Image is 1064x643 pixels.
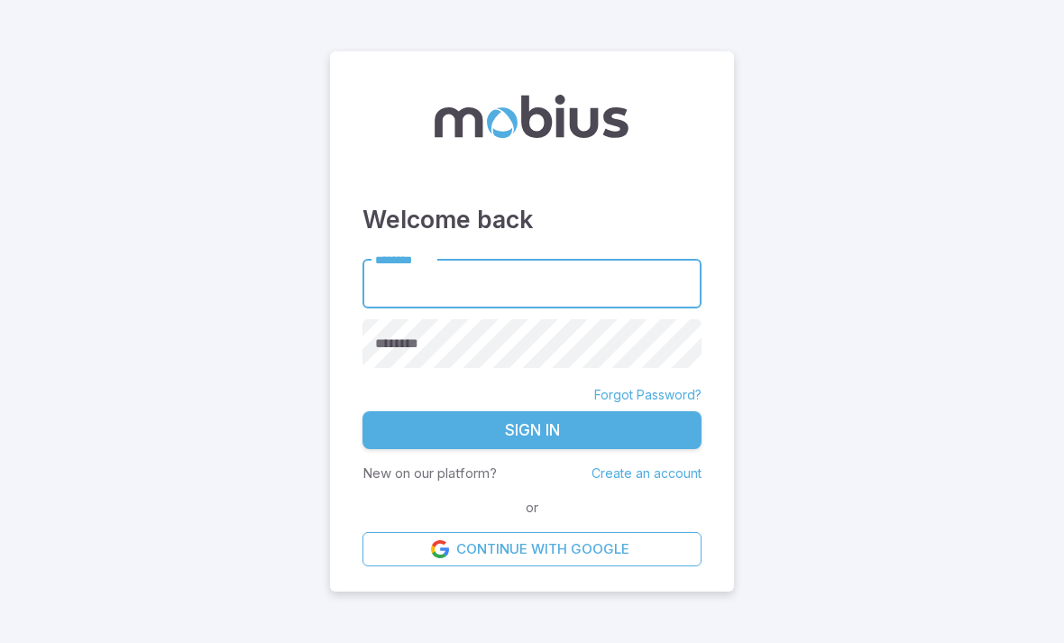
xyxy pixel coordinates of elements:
a: Continue with Google [362,532,702,566]
h3: Welcome back [362,201,702,237]
p: New on our platform? [362,464,497,483]
a: Create an account [592,465,702,481]
a: Forgot Password? [594,386,702,404]
span: or [521,498,543,518]
button: Sign In [362,411,702,449]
